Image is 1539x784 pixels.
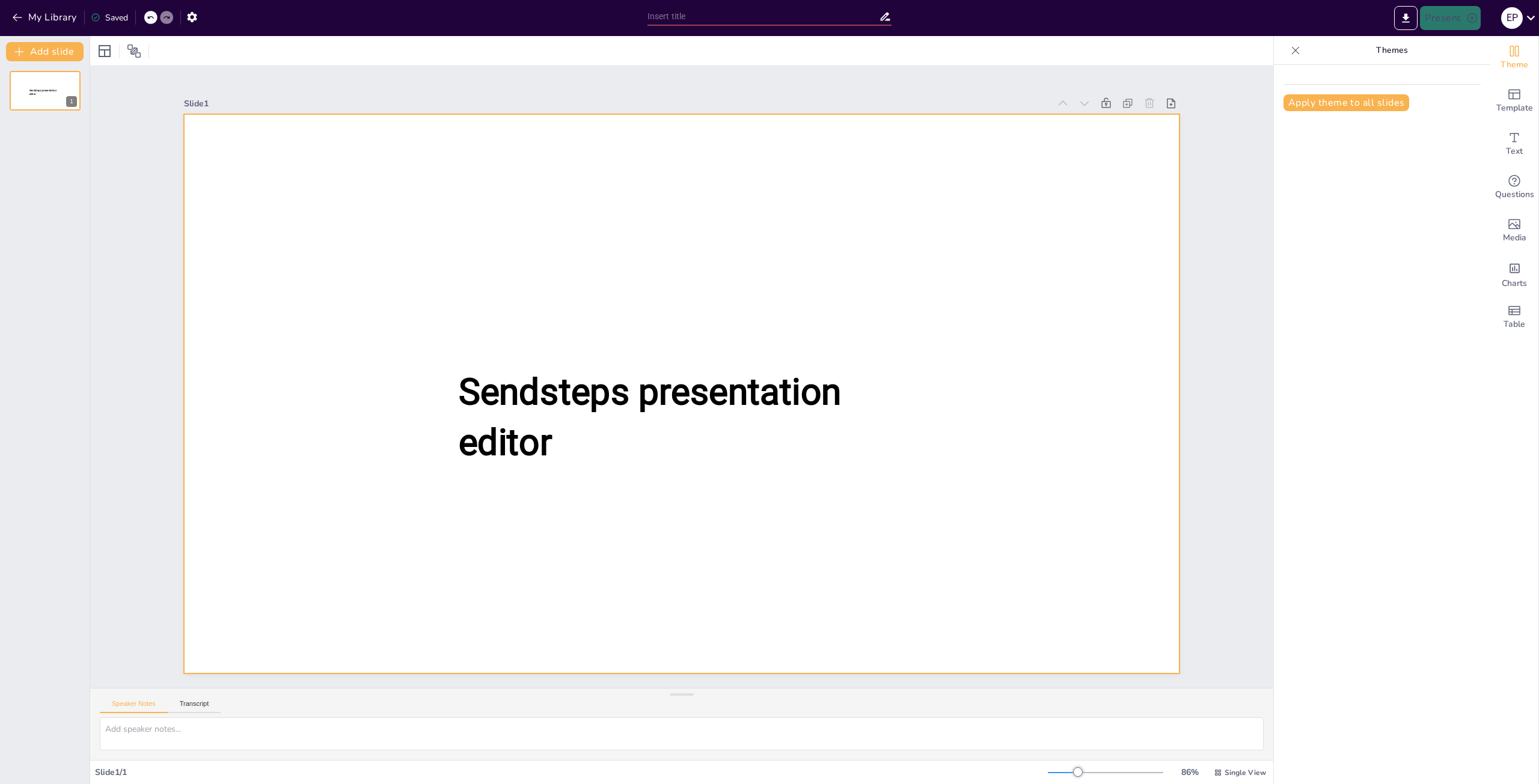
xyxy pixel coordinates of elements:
button: Transcript [168,700,221,713]
div: Slide 1 [184,98,1049,109]
div: Add images, graphics, shapes or video [1490,209,1538,252]
div: Add charts and graphs [1490,252,1538,296]
div: 1 [10,71,81,111]
span: Charts [1502,277,1527,290]
span: Single View [1225,768,1266,777]
button: E P [1501,6,1523,30]
div: E P [1501,7,1523,29]
div: Saved [91,12,128,23]
button: Export to PowerPoint [1394,6,1418,30]
div: Layout [95,41,114,61]
span: Theme [1501,58,1528,71]
div: Add text boxes [1490,123,1538,166]
span: Table [1504,318,1525,331]
div: Add ready made slides [1490,79,1538,123]
div: 1 [66,96,77,107]
button: Present [1420,6,1480,30]
button: My Library [9,8,82,27]
span: Template [1496,102,1533,115]
span: Media [1503,231,1526,245]
button: Apply theme to all slides [1284,94,1409,111]
span: Text [1506,145,1523,158]
span: Questions [1495,188,1534,201]
p: Themes [1305,36,1478,65]
div: Add a table [1490,296,1538,339]
input: Insert title [647,8,880,25]
div: Change the overall theme [1490,36,1538,79]
div: Slide 1 / 1 [95,767,1048,778]
button: Add slide [6,42,84,61]
div: Get real-time input from your audience [1490,166,1538,209]
div: 86 % [1175,767,1204,778]
span: Sendsteps presentation editor [29,89,57,96]
span: Position [127,44,141,58]
span: Sendsteps presentation editor [459,371,841,464]
button: Speaker Notes [100,700,168,713]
